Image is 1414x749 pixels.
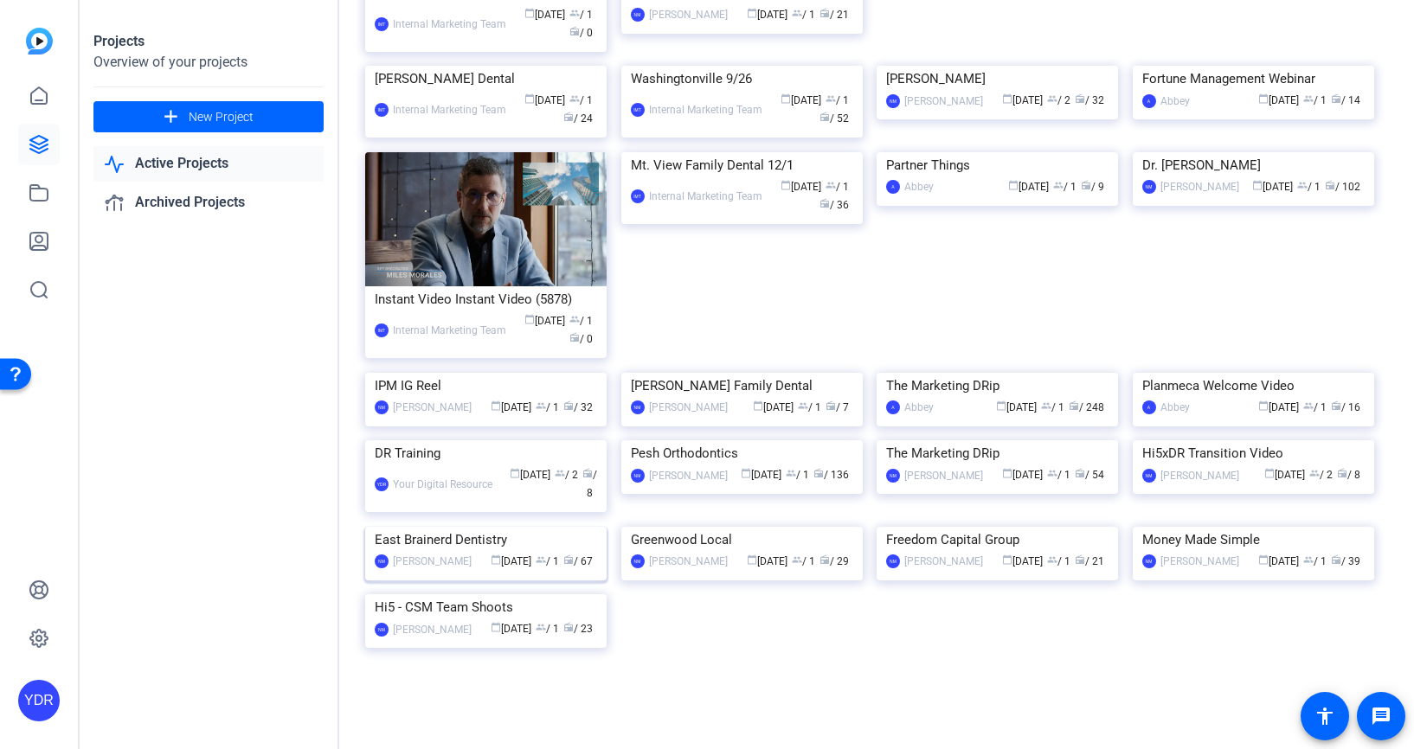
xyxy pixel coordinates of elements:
[1075,554,1085,565] span: radio
[996,401,1037,413] span: [DATE]
[563,555,593,567] span: / 67
[1075,555,1104,567] span: / 21
[93,31,324,52] div: Projects
[819,555,849,567] span: / 29
[1081,180,1091,190] span: radio
[1047,468,1057,478] span: group
[1337,468,1347,478] span: radio
[1252,180,1263,190] span: calendar_today
[563,554,574,565] span: radio
[631,152,853,178] div: Mt. View Family Dental 12/1
[563,112,574,122] span: radio
[93,185,324,221] a: Archived Projects
[753,401,794,413] span: [DATE]
[582,469,597,499] span: / 8
[792,554,802,565] span: group
[1081,181,1104,193] span: / 9
[786,468,796,478] span: group
[819,112,830,122] span: radio
[393,322,506,339] div: Internal Marketing Team
[189,108,254,126] span: New Project
[747,554,757,565] span: calendar_today
[1258,401,1299,413] span: [DATE]
[1142,469,1156,483] div: NM
[741,468,751,478] span: calendar_today
[1325,181,1360,193] span: / 102
[631,400,645,414] div: NM
[792,8,802,18] span: group
[886,527,1109,553] div: Freedom Capital Group
[649,188,762,205] div: Internal Marketing Team
[786,469,809,481] span: / 1
[826,181,849,193] span: / 1
[1047,93,1057,104] span: group
[1075,468,1085,478] span: radio
[819,554,830,565] span: radio
[1142,66,1365,92] div: Fortune Management Webinar
[904,93,983,110] div: [PERSON_NAME]
[375,66,597,92] div: [PERSON_NAME] Dental
[1047,555,1070,567] span: / 1
[1047,469,1070,481] span: / 1
[93,52,324,73] div: Overview of your projects
[1309,469,1333,481] span: / 2
[1002,554,1012,565] span: calendar_today
[1160,178,1239,195] div: [PERSON_NAME]
[1075,93,1085,104] span: radio
[1008,180,1019,190] span: calendar_today
[1002,94,1043,106] span: [DATE]
[569,8,580,18] span: group
[886,440,1109,466] div: The Marketing DRip
[886,400,900,414] div: A
[1303,554,1314,565] span: group
[393,399,472,416] div: [PERSON_NAME]
[1331,554,1341,565] span: radio
[1252,181,1293,193] span: [DATE]
[1142,373,1365,399] div: Planmeca Welcome Video
[375,400,389,414] div: NM
[524,8,535,18] span: calendar_today
[491,622,501,632] span: calendar_today
[819,198,830,208] span: radio
[375,527,597,553] div: East Brainerd Dentistry
[93,101,324,132] button: New Project
[569,332,580,342] span: radio
[813,469,849,481] span: / 136
[741,469,781,481] span: [DATE]
[569,333,593,345] span: / 0
[563,400,574,411] span: radio
[1142,554,1156,568] div: NM
[524,9,565,21] span: [DATE]
[536,401,559,413] span: / 1
[1264,469,1305,481] span: [DATE]
[649,467,728,484] div: [PERSON_NAME]
[524,94,565,106] span: [DATE]
[996,400,1006,411] span: calendar_today
[563,112,593,125] span: / 24
[491,401,531,413] span: [DATE]
[819,199,849,211] span: / 36
[1002,93,1012,104] span: calendar_today
[1002,555,1043,567] span: [DATE]
[1075,469,1104,481] span: / 54
[781,180,791,190] span: calendar_today
[631,527,853,553] div: Greenwood Local
[555,469,578,481] span: / 2
[886,554,900,568] div: NM
[582,468,593,478] span: radio
[798,400,808,411] span: group
[826,180,836,190] span: group
[563,622,574,632] span: radio
[1053,181,1077,193] span: / 1
[631,66,853,92] div: Washingtonville 9/26
[536,555,559,567] span: / 1
[1142,94,1156,108] div: A
[569,9,593,21] span: / 1
[93,146,324,182] a: Active Projects
[1069,400,1079,411] span: radio
[375,373,597,399] div: IPM IG Reel
[375,17,389,31] div: IMT
[1160,399,1190,416] div: Abbey
[26,28,53,54] img: blue-gradient.svg
[1258,93,1269,104] span: calendar_today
